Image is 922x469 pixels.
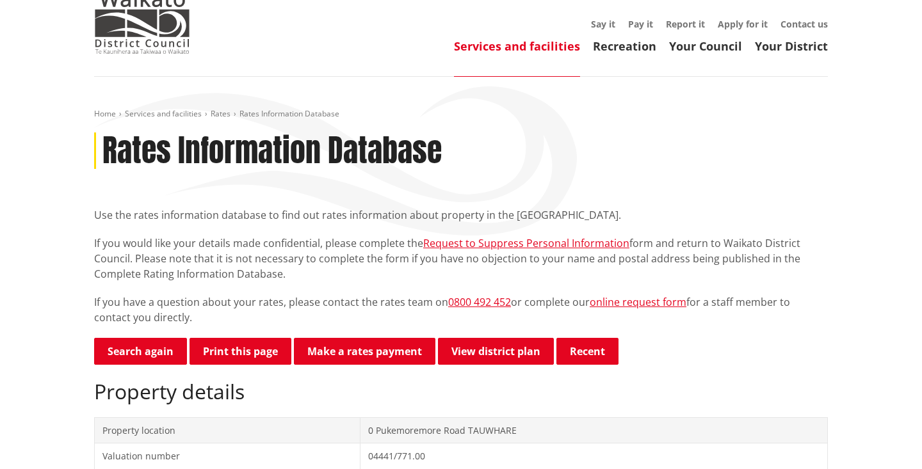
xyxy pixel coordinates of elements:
[628,18,653,30] a: Pay it
[669,38,742,54] a: Your Council
[239,108,339,119] span: Rates Information Database
[94,207,828,223] p: Use the rates information database to find out rates information about property in the [GEOGRAPHI...
[591,18,615,30] a: Say it
[423,236,629,250] a: Request to Suppress Personal Information
[666,18,705,30] a: Report it
[593,38,656,54] a: Recreation
[190,338,291,365] button: Print this page
[448,295,511,309] a: 0800 492 452
[590,295,686,309] a: online request form
[125,108,202,119] a: Services and facilities
[863,415,909,461] iframe: Messenger Launcher
[94,109,828,120] nav: breadcrumb
[294,338,435,365] a: Make a rates payment
[438,338,554,365] a: View district plan
[94,338,187,365] a: Search again
[780,18,828,30] a: Contact us
[454,38,580,54] a: Services and facilities
[211,108,230,119] a: Rates
[755,38,828,54] a: Your District
[102,132,442,170] h1: Rates Information Database
[95,417,360,443] td: Property location
[94,235,828,282] p: If you would like your details made confidential, please complete the form and return to Waikato ...
[556,338,619,365] button: Recent
[94,294,828,325] p: If you have a question about your rates, please contact the rates team on or complete our for a s...
[94,108,116,119] a: Home
[360,417,827,443] td: 0 Pukemoremore Road TAUWHARE
[94,379,828,404] h2: Property details
[718,18,768,30] a: Apply for it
